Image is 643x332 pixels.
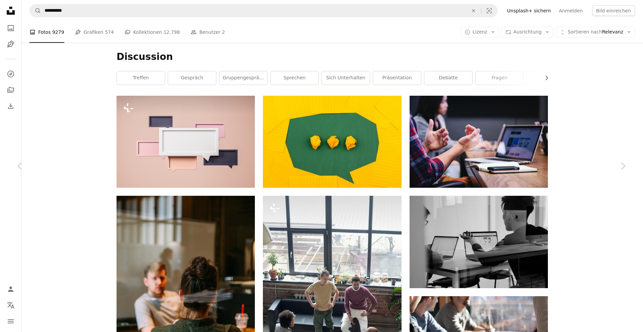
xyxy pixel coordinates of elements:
[466,4,481,17] button: Löschen
[222,28,225,36] span: 2
[4,67,17,81] a: Entdecken
[105,28,114,36] span: 574
[424,71,472,85] a: Debatte
[4,99,17,113] a: Bisherige Downloads
[4,299,17,312] button: Sprache
[373,71,421,85] a: Präsentation
[4,83,17,97] a: Kollektionen
[513,29,542,34] span: Ausrichtung
[410,239,548,245] a: man using MacBook
[117,139,255,145] a: Leere andere Textnachricht, Benachrichtigung. Pastellfarbene Sprechblase mit Mockup-Kopierraum. K...
[541,71,548,85] button: Liste nach rechts verschieben
[473,29,487,34] span: Lizenz
[4,21,17,35] a: Fotos
[29,4,498,17] form: Finden Sie Bildmaterial auf der ganzen Webseite
[410,196,548,288] img: man using MacBook
[117,51,548,63] h1: Discussion
[322,71,370,85] a: sich unterhalten
[30,4,41,17] button: Unsplash suchen
[481,4,497,17] button: Visuelle Suche
[410,139,548,145] a: schwarzes Smartphone in der Nähe der Person
[263,139,401,145] a: drei zerknüllte gelbe Papiere auf grüner Oberfläche, umgeben von gelb linierten Papieren
[125,21,180,43] a: Kollektionen 12.798
[461,27,499,37] button: Lizenz
[555,5,587,16] a: Anmelden
[191,21,225,43] a: Benutzer 2
[556,27,635,37] button: Sortieren nachRelevanz
[117,96,255,188] img: Leere andere Textnachricht, Benachrichtigung. Pastellfarbene Sprechblase mit Mockup-Kopierraum. K...
[568,29,623,35] span: Relevanz
[219,71,267,85] a: Gruppengespräch
[4,282,17,296] a: Anmelden / Registrieren
[117,297,255,303] a: person sitting in a chair in front of a man
[592,5,635,16] button: Bild einreichen
[410,96,548,188] img: schwarzes Smartphone in der Nähe der Person
[527,71,575,85] a: Frage
[568,29,602,34] span: Sortieren nach
[163,28,180,36] span: 12.798
[271,71,318,85] a: Sprechen
[263,96,401,188] img: drei zerknüllte gelbe Papiere auf grüner Oberfläche, umgeben von gelb linierten Papieren
[4,315,17,328] button: Menü
[476,71,523,85] a: Fragen
[75,21,114,43] a: Grafiken 574
[603,134,643,198] a: Weiter
[4,37,17,51] a: Grafiken
[117,71,165,85] a: Treffen
[502,27,553,37] button: Ausrichtung
[503,5,555,16] a: Unsplash+ sichern
[168,71,216,85] a: Gespräch
[263,296,401,302] a: Gruppe junger Mitarbeiter in der Freizeitbekleidung diskutiert Ideen für ein neues Geschäftsproje...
